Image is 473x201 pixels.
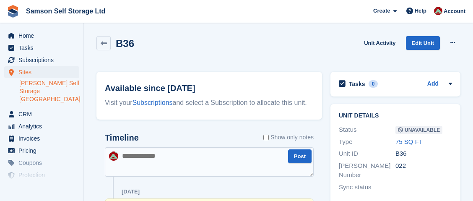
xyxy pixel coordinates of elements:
div: Visit your and select a Subscription to allocate this unit. [105,98,314,108]
a: Add [427,79,439,89]
a: menu [4,145,79,157]
a: 75 SQ FT [395,138,423,145]
a: menu [4,120,79,132]
a: menu [4,66,79,78]
div: [PERSON_NAME] Number [339,161,395,180]
span: Unavailable [395,126,442,134]
div: Sync status [339,183,395,192]
a: [PERSON_NAME] Self Storage [GEOGRAPHIC_DATA] [19,79,79,103]
img: stora-icon-8386f47178a22dfd0bd8f6a31ec36ba5ce8667c1dd55bd0f319d3a0aa187defe.svg [7,5,19,18]
button: Post [288,149,312,163]
a: menu [4,181,79,193]
a: Unit Activity [361,36,399,50]
span: Analytics [18,120,69,132]
span: Help [415,7,426,15]
div: Status [339,125,395,135]
span: CRM [18,108,69,120]
h2: Available since [DATE] [105,82,314,94]
span: Settings [18,181,69,193]
h2: B36 [116,38,134,49]
h2: Tasks [349,80,365,88]
div: Type [339,137,395,147]
a: menu [4,157,79,169]
div: 022 [395,161,452,180]
span: Sites [18,66,69,78]
div: [DATE] [122,188,140,195]
a: menu [4,169,79,181]
a: menu [4,42,79,54]
div: Unit ID [339,149,395,159]
label: Show only notes [263,133,314,142]
span: Pricing [18,145,69,157]
span: Protection [18,169,69,181]
span: Coupons [18,157,69,169]
a: menu [4,108,79,120]
span: Create [373,7,390,15]
span: Home [18,30,69,42]
a: Samson Self Storage Ltd [23,4,109,18]
input: Show only notes [263,133,269,142]
img: Ian [434,7,442,15]
a: menu [4,54,79,66]
div: B36 [395,149,452,159]
div: 0 [369,80,378,88]
img: Ian [109,151,118,161]
span: Account [444,7,465,16]
a: menu [4,133,79,144]
a: menu [4,30,79,42]
h2: Timeline [105,133,139,143]
a: Subscriptions [133,99,173,106]
h2: Unit details [339,112,452,119]
span: Subscriptions [18,54,69,66]
span: Invoices [18,133,69,144]
a: Edit Unit [406,36,440,50]
span: Tasks [18,42,69,54]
